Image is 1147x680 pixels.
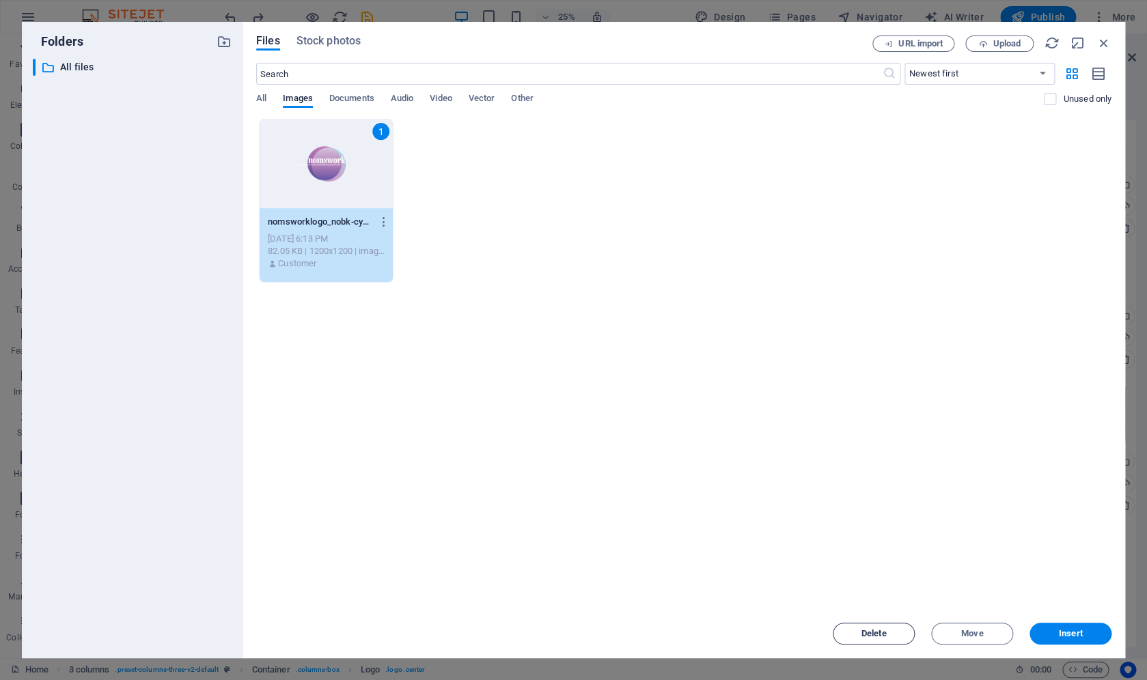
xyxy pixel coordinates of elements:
button: Insert [1029,623,1111,644]
button: Upload [965,36,1034,52]
span: URL import [898,40,943,48]
button: URL import [872,36,954,52]
span: Move [961,629,983,638]
button: Delete [833,623,915,644]
span: Video [430,90,452,109]
p: All files [60,59,206,75]
span: All [256,90,266,109]
span: Files [256,33,280,49]
i: Create new folder [217,34,232,49]
p: Customer [278,257,316,270]
i: Minimize [1070,36,1086,51]
span: Upload [993,40,1021,48]
p: Displays only files that are not in use on the website. Files added during this session can still... [1063,93,1111,105]
button: Move [931,623,1013,644]
i: Reload [1045,36,1060,51]
span: Vector [469,90,495,109]
p: Folders [33,33,83,51]
div: 1 [372,123,389,140]
span: Delete [861,629,887,638]
span: Stock photos [296,33,361,49]
span: Images [283,90,313,109]
div: 82.05 KB | 1200x1200 | image/png [268,245,385,257]
div: ​ [33,59,36,76]
span: Insert [1059,629,1083,638]
input: Search [256,63,883,85]
span: Audio [391,90,413,109]
i: Close [1096,36,1111,51]
div: [DATE] 6:13 PM [268,233,385,245]
span: Other [511,90,533,109]
p: nomsworklogo_nobk-cyYRz1XHqeYER7fo-EsNvw.png [268,216,372,228]
span: Documents [329,90,374,109]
